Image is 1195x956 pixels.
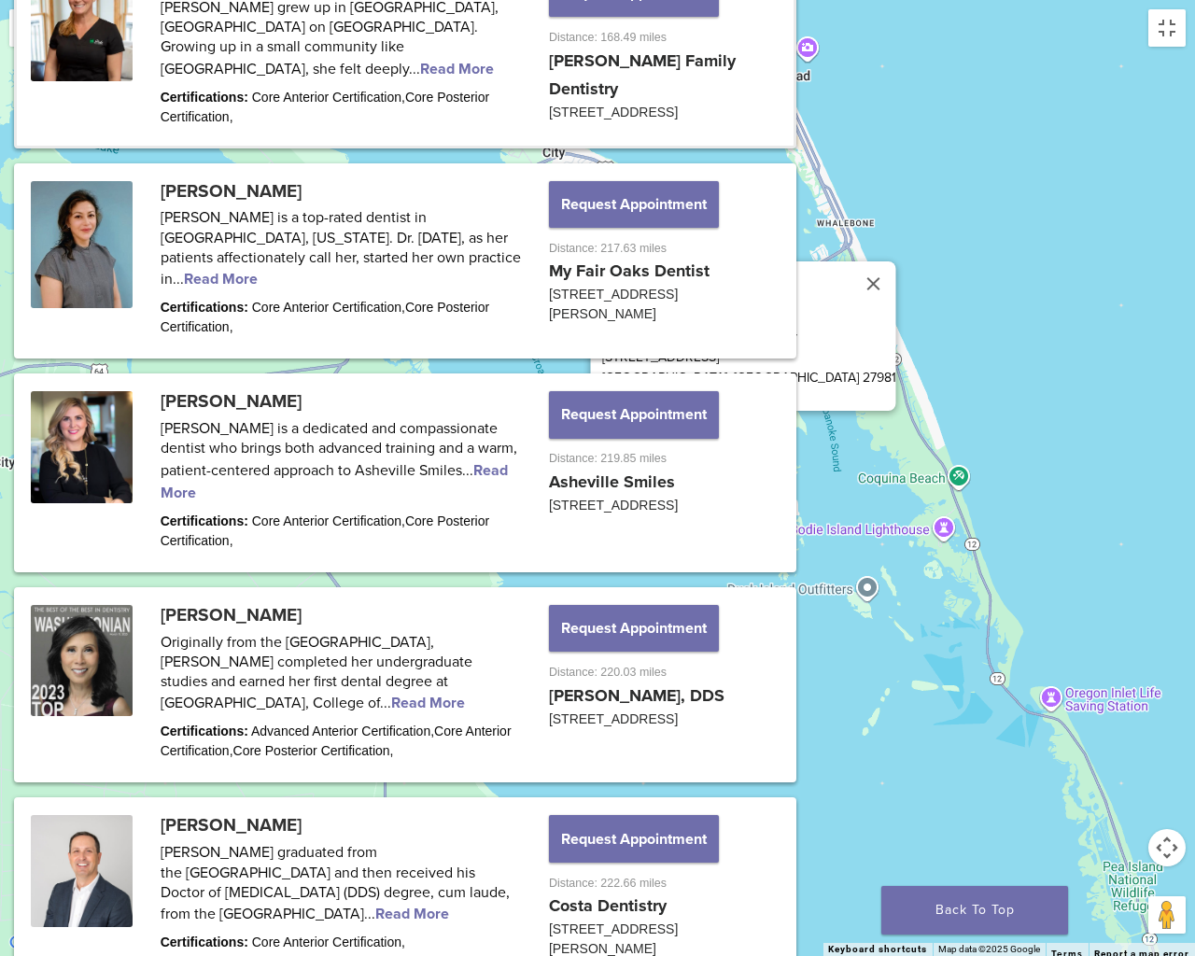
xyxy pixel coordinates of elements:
[549,181,719,228] button: Request Appointment
[549,391,719,438] button: Request Appointment
[1148,9,1186,47] button: Toggle fullscreen view
[549,605,719,652] button: Request Appointment
[549,815,719,862] button: Request Appointment
[881,886,1068,935] a: Back To Top
[851,261,896,306] button: Close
